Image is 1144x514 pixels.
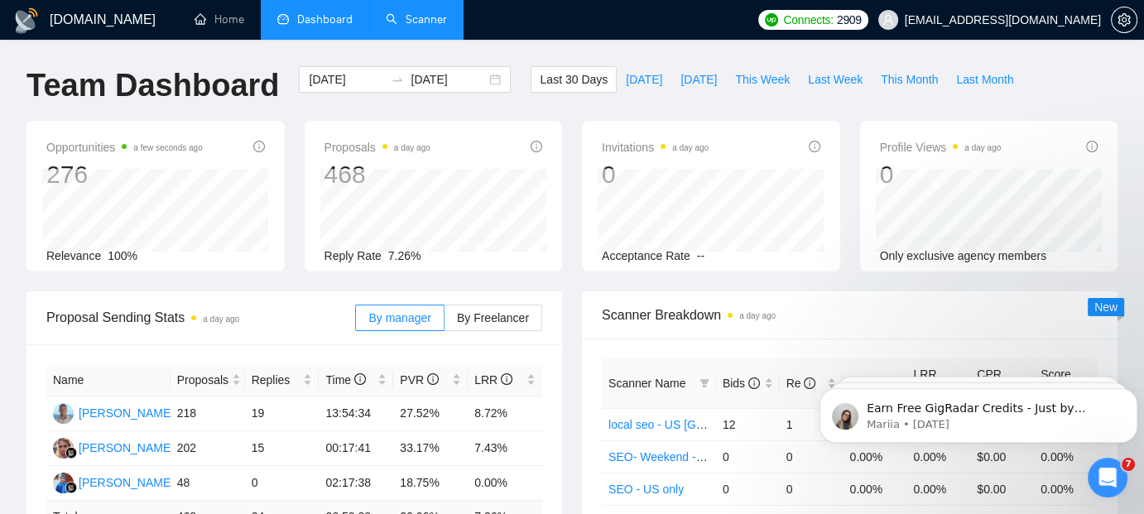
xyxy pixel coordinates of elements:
[696,371,713,396] span: filter
[906,473,970,505] td: 0.00%
[748,377,760,389] span: info-circle
[813,353,1144,469] iframe: Intercom notifications message
[46,307,355,328] span: Proposal Sending Stats
[608,450,795,464] a: SEO- Weekend - template - US only
[716,473,780,505] td: 0
[626,70,662,89] span: [DATE]
[277,13,289,25] span: dashboard
[1122,458,1135,471] span: 7
[540,70,608,89] span: Last 30 Days
[457,311,529,324] span: By Freelancer
[245,431,320,466] td: 15
[319,396,393,431] td: 13:54:34
[325,373,365,387] span: Time
[65,447,77,459] img: gigradar-bm.png
[468,396,542,431] td: 8.72%
[171,466,245,501] td: 48
[617,66,671,93] button: [DATE]
[391,73,404,86] span: to
[13,7,40,34] img: logo
[837,11,862,29] span: 2909
[319,431,393,466] td: 00:17:41
[602,249,690,262] span: Acceptance Rate
[1111,7,1137,33] button: setting
[252,371,300,389] span: Replies
[608,418,805,431] a: local seo - US [GEOGRAPHIC_DATA]
[780,473,844,505] td: 0
[672,143,709,152] time: a day ago
[786,377,816,390] span: Re
[411,70,486,89] input: End date
[739,311,776,320] time: a day ago
[53,438,74,459] img: KG
[1034,473,1098,505] td: 0.00%
[245,396,320,431] td: 19
[956,70,1013,89] span: Last Month
[203,315,239,324] time: a day ago
[723,377,760,390] span: Bids
[171,431,245,466] td: 202
[324,249,382,262] span: Reply Rate
[1088,458,1127,497] iframe: Intercom live chat
[427,373,439,385] span: info-circle
[53,440,174,454] a: KG[PERSON_NAME]
[602,159,709,190] div: 0
[393,431,468,466] td: 33.17%
[354,373,366,385] span: info-circle
[882,14,894,26] span: user
[964,143,1001,152] time: a day ago
[79,404,174,422] div: [PERSON_NAME]
[468,431,542,466] td: 7.43%
[716,408,780,440] td: 12
[716,440,780,473] td: 0
[880,249,1047,262] span: Only exclusive agency members
[393,466,468,501] td: 18.75%
[54,48,303,391] span: Earn Free GigRadar Credits - Just by Sharing Your Story! 💬 Want more credits for sending proposal...
[699,378,709,388] span: filter
[388,249,421,262] span: 7.26%
[245,466,320,501] td: 0
[726,66,799,93] button: This Week
[368,311,430,324] span: By manager
[324,137,430,157] span: Proposals
[881,70,938,89] span: This Month
[608,483,684,496] a: SEO - US only
[26,66,279,105] h1: Team Dashboard
[394,143,430,152] time: a day ago
[608,377,685,390] span: Scanner Name
[171,396,245,431] td: 218
[53,475,174,488] a: EN[PERSON_NAME]
[177,371,228,389] span: Proposals
[171,364,245,396] th: Proposals
[46,137,203,157] span: Opportunities
[697,249,704,262] span: --
[809,141,820,152] span: info-circle
[531,141,542,152] span: info-circle
[880,159,1002,190] div: 0
[53,406,174,419] a: MW[PERSON_NAME]
[970,473,1034,505] td: $0.00
[468,466,542,501] td: 0.00%
[391,73,404,86] span: swap-right
[783,11,833,29] span: Connects:
[1112,13,1137,26] span: setting
[195,12,244,26] a: homeHome
[245,364,320,396] th: Replies
[79,439,174,457] div: [PERSON_NAME]
[947,66,1022,93] button: Last Month
[297,12,353,26] span: Dashboard
[808,70,863,89] span: Last Week
[531,66,617,93] button: Last 30 Days
[309,70,384,89] input: Start date
[133,143,202,152] time: a few seconds ago
[780,440,844,473] td: 0
[671,66,726,93] button: [DATE]
[1111,13,1137,26] a: setting
[386,12,447,26] a: searchScanner
[872,66,947,93] button: This Month
[602,305,1098,325] span: Scanner Breakdown
[804,377,815,389] span: info-circle
[108,249,137,262] span: 100%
